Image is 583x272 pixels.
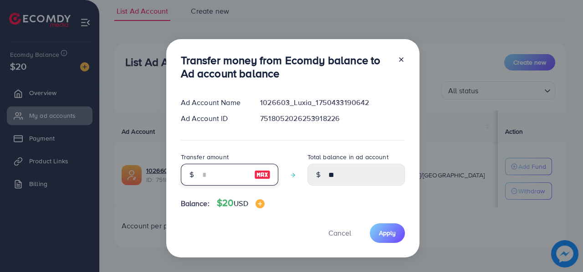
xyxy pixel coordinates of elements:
[174,97,253,108] div: Ad Account Name
[256,199,265,208] img: image
[253,97,412,108] div: 1026603_Luxia_1750433190642
[181,198,210,209] span: Balance:
[328,228,351,238] span: Cancel
[234,198,248,208] span: USD
[253,113,412,124] div: 7518052026253918226
[307,152,389,161] label: Total balance in ad account
[217,197,265,209] h4: $20
[181,54,390,80] h3: Transfer money from Ecomdy balance to Ad account balance
[181,152,229,161] label: Transfer amount
[174,113,253,124] div: Ad Account ID
[370,223,405,243] button: Apply
[254,169,271,180] img: image
[379,228,396,237] span: Apply
[317,223,363,243] button: Cancel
